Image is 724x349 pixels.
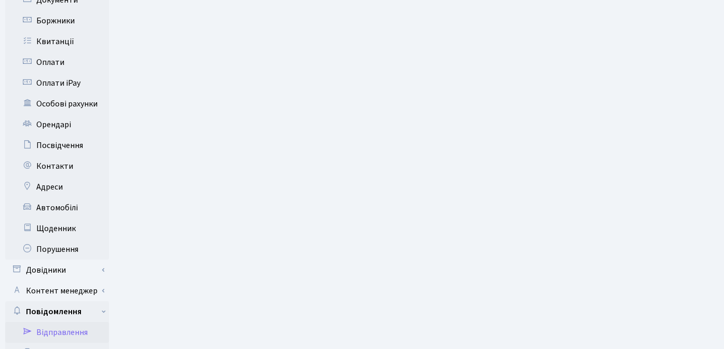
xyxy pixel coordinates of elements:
a: Контент менеджер [5,280,109,301]
a: Посвідчення [5,135,109,156]
a: Адреси [5,177,109,197]
a: Боржники [5,10,109,31]
a: Щоденник [5,218,109,239]
a: Відправлення [5,322,109,343]
a: Порушення [5,239,109,260]
a: Оплати iPay [5,73,109,93]
a: Особові рахунки [5,93,109,114]
a: Контакти [5,156,109,177]
a: Орендарі [5,114,109,135]
a: Автомобілі [5,197,109,218]
a: Оплати [5,52,109,73]
a: Квитанції [5,31,109,52]
a: Довідники [5,260,109,280]
a: Повідомлення [5,301,109,322]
